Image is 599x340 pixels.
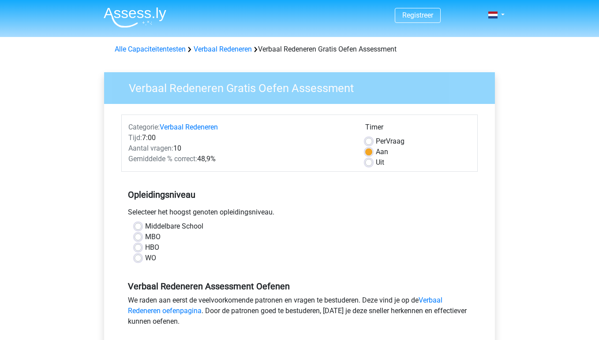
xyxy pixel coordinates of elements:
[376,147,388,157] label: Aan
[111,44,488,55] div: Verbaal Redeneren Gratis Oefen Assessment
[122,133,359,143] div: 7:00
[376,136,404,147] label: Vraag
[365,122,471,136] div: Timer
[145,242,159,253] label: HBO
[121,207,478,221] div: Selecteer het hoogst genoten opleidingsniveau.
[376,137,386,145] span: Per
[122,154,359,164] div: 48,9%
[194,45,252,53] a: Verbaal Redeneren
[402,11,433,19] a: Registreer
[128,186,471,203] h5: Opleidingsniveau
[145,253,156,263] label: WO
[160,123,218,131] a: Verbaal Redeneren
[376,157,384,168] label: Uit
[145,232,161,242] label: MBO
[121,295,478,330] div: We raden aan eerst de veelvoorkomende patronen en vragen te bestuderen. Deze vind je op de . Door...
[128,281,471,292] h5: Verbaal Redeneren Assessment Oefenen
[128,123,160,131] span: Categorie:
[104,7,166,28] img: Assessly
[118,78,488,95] h3: Verbaal Redeneren Gratis Oefen Assessment
[122,143,359,154] div: 10
[128,155,197,163] span: Gemiddelde % correct:
[128,133,142,142] span: Tijd:
[128,144,173,152] span: Aantal vragen:
[115,45,186,53] a: Alle Capaciteitentesten
[145,221,203,232] label: Middelbare School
